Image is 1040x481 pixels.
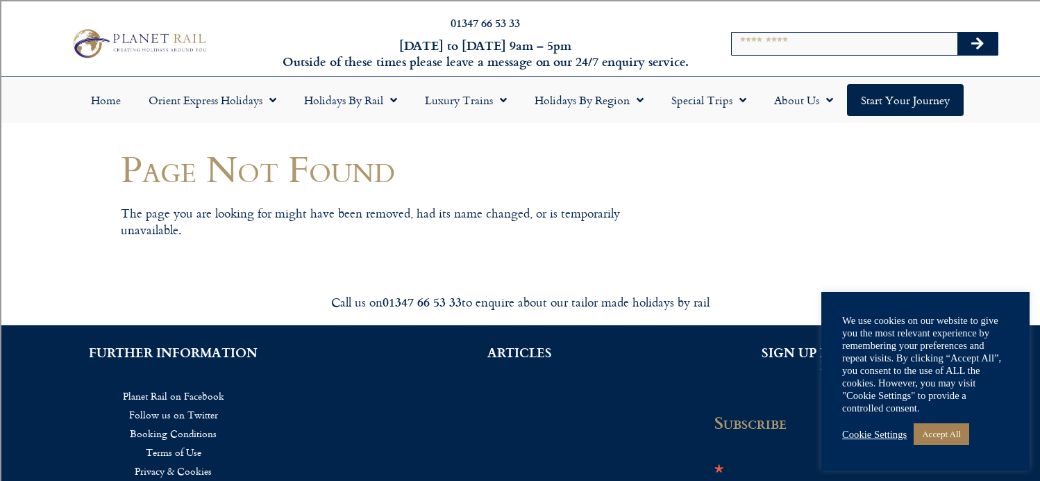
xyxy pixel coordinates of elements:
[7,84,1033,116] nav: Menu
[135,84,290,116] a: Orient Express Holidays
[21,405,326,424] a: Follow us on Twitter
[21,462,326,480] a: Privacy & Cookies
[847,84,964,116] a: Start your Journey
[77,84,135,116] a: Home
[21,386,326,405] a: Planet Rail on Facebook
[760,84,847,116] a: About Us
[842,428,907,441] a: Cookie Settings
[914,423,969,445] a: Accept All
[842,314,1009,414] div: We use cookies on our website to give you the most relevant experience by remembering your prefer...
[411,84,521,116] a: Luxury Trains
[21,443,326,462] a: Terms of Use
[657,84,760,116] a: Special Trips
[290,84,411,116] a: Holidays by Rail
[21,424,326,443] a: Booking Conditions
[521,84,657,116] a: Holidays by Region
